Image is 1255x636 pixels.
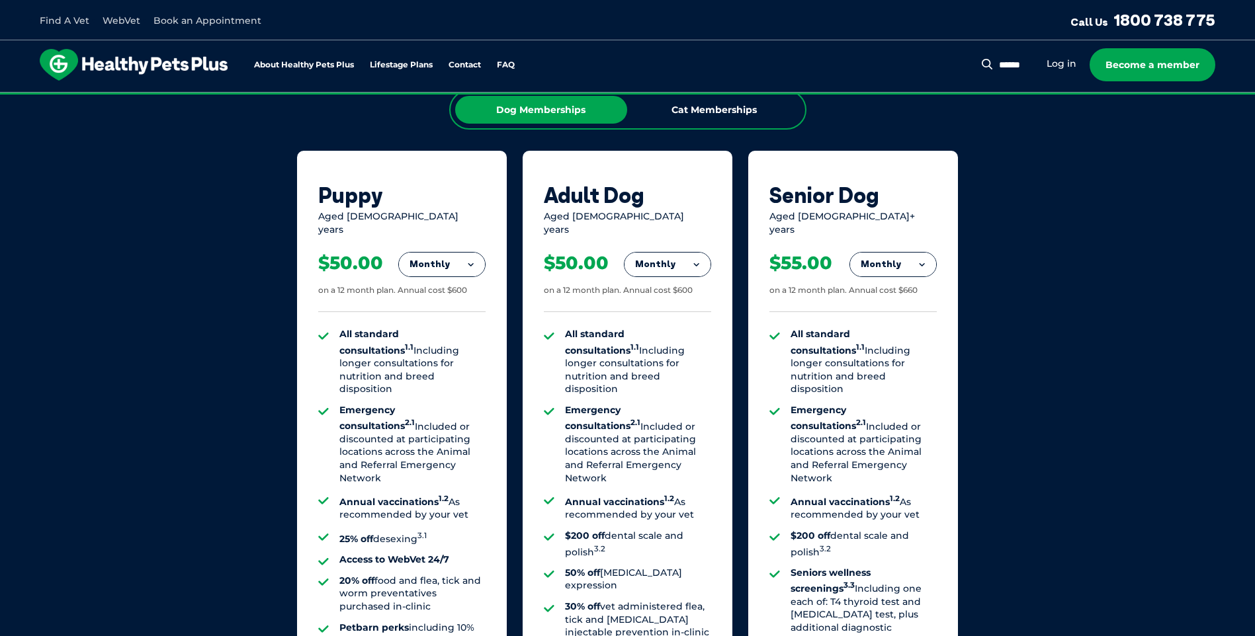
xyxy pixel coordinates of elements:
strong: 20% off [339,575,374,586]
sup: 1.2 [664,494,674,503]
span: Proactive, preventative wellness program designed to keep your pet healthier and happier for longer [380,93,875,104]
a: Contact [449,61,481,69]
a: Log in [1047,58,1076,70]
div: on a 12 month plan. Annual cost $600 [318,285,467,296]
sup: 1.1 [630,342,639,352]
strong: $200 off [565,530,605,541]
sup: 1.2 [439,494,449,503]
div: Adult Dog [544,182,711,208]
li: Including longer consultations for nutrition and breed disposition [565,328,711,396]
li: Included or discounted at participating locations across the Animal and Referral Emergency Network [791,404,937,485]
strong: All standard consultations [339,328,413,356]
a: Become a member [1090,48,1215,81]
a: Lifestage Plans [370,61,433,69]
div: Cat Memberships [628,96,801,124]
div: on a 12 month plan. Annual cost $600 [544,285,693,296]
li: Including longer consultations for nutrition and breed disposition [791,328,937,396]
div: Senior Dog [769,182,937,208]
div: Dog Memberships [455,96,627,124]
sup: 3.1 [417,531,427,540]
li: As recommended by your vet [791,493,937,522]
div: $50.00 [318,252,383,274]
li: food and flea, tick and worm preventatives purchased in-clinic [339,575,486,614]
span: Call Us [1070,15,1108,28]
strong: All standard consultations [791,328,865,356]
sup: 2.1 [405,418,415,428]
div: on a 12 month plan. Annual cost $660 [769,285,918,296]
strong: 30% off [565,600,600,612]
strong: $200 off [791,530,830,541]
sup: 1.2 [890,494,900,503]
li: [MEDICAL_DATA] expression [565,567,711,592]
li: As recommended by your vet [339,493,486,522]
button: Search [979,58,996,71]
strong: Access to WebVet 24/7 [339,553,449,565]
li: Including longer consultations for nutrition and breed disposition [339,328,486,396]
a: WebVet [103,15,140,26]
li: dental scale and polish [791,530,937,559]
li: Included or discounted at participating locations across the Animal and Referral Emergency Network [565,404,711,485]
strong: Emergency consultations [565,404,640,432]
strong: Annual vaccinations [565,496,674,508]
strong: Annual vaccinations [339,496,449,508]
div: Aged [DEMOGRAPHIC_DATA] years [318,210,486,236]
div: Puppy [318,182,486,208]
sup: 2.1 [630,418,640,428]
strong: Petbarn perks [339,621,409,633]
div: Aged [DEMOGRAPHIC_DATA] years [544,210,711,236]
a: Call Us1800 738 775 [1070,10,1215,30]
li: dental scale and polish [565,530,711,559]
sup: 1.1 [856,342,865,352]
div: $55.00 [769,252,832,274]
button: Monthly [625,253,711,276]
strong: Annual vaccinations [791,496,900,508]
strong: Emergency consultations [791,404,866,432]
strong: Seniors wellness screenings [791,567,871,594]
li: desexing [339,530,486,545]
div: $50.00 [544,252,609,274]
a: About Healthy Pets Plus [254,61,354,69]
sup: 3.2 [820,544,831,553]
a: Find A Vet [40,15,89,26]
strong: All standard consultations [565,328,639,356]
sup: 2.1 [856,418,866,428]
strong: Emergency consultations [339,404,415,432]
sup: 3.3 [844,580,855,590]
div: Aged [DEMOGRAPHIC_DATA]+ years [769,210,937,236]
a: Book an Appointment [153,15,261,26]
li: Included or discounted at participating locations across the Animal and Referral Emergency Network [339,404,486,485]
strong: 25% off [339,533,373,545]
img: hpp-logo [40,49,228,81]
button: Monthly [399,253,485,276]
sup: 3.2 [594,544,605,553]
a: FAQ [497,61,515,69]
sup: 1.1 [405,342,413,352]
strong: 50% off [565,567,600,578]
button: Monthly [850,253,936,276]
li: As recommended by your vet [565,493,711,522]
